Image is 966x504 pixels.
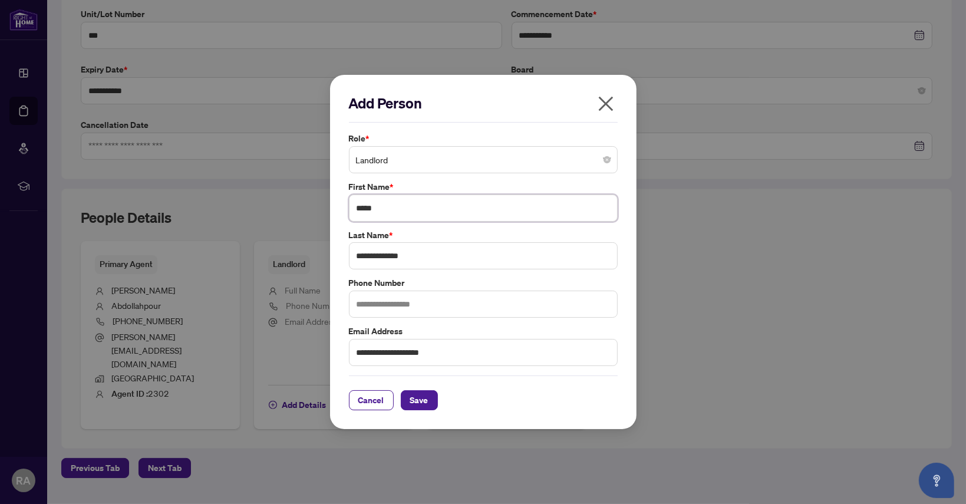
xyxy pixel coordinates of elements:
button: Cancel [349,390,394,410]
label: Phone Number [349,276,618,289]
label: Last Name [349,229,618,242]
button: Save [401,390,438,410]
span: Landlord [356,149,611,171]
span: close-circle [604,156,611,163]
span: Cancel [358,391,384,410]
button: Open asap [919,463,954,498]
h2: Add Person [349,94,618,113]
span: close [596,94,615,113]
span: Save [410,391,428,410]
label: Role [349,132,618,145]
label: First Name [349,180,618,193]
label: Email Address [349,325,618,338]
